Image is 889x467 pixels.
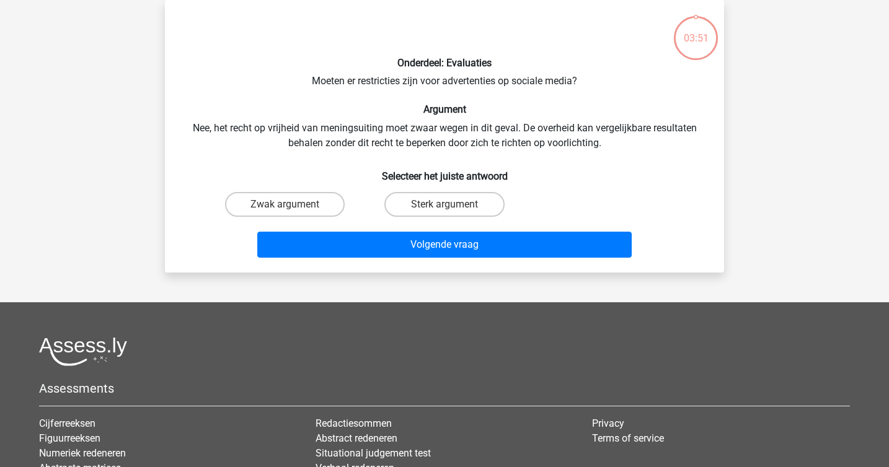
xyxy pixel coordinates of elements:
[185,160,704,182] h6: Selecteer het juiste antwoord
[316,432,397,444] a: Abstract redeneren
[673,15,719,46] div: 03:51
[39,432,100,444] a: Figuurreeksen
[592,417,624,429] a: Privacy
[316,447,431,459] a: Situational judgement test
[39,417,95,429] a: Cijferreeksen
[225,192,345,217] label: Zwak argument
[39,447,126,459] a: Numeriek redeneren
[185,103,704,115] h6: Argument
[185,57,704,69] h6: Onderdeel: Evaluaties
[39,337,127,366] img: Assessly logo
[170,10,719,263] div: Moeten er restricties zijn voor advertenties op sociale media? Nee, het recht op vrijheid van men...
[316,417,392,429] a: Redactiesommen
[39,381,850,396] h5: Assessments
[384,192,504,217] label: Sterk argument
[592,432,664,444] a: Terms of service
[257,232,632,258] button: Volgende vraag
